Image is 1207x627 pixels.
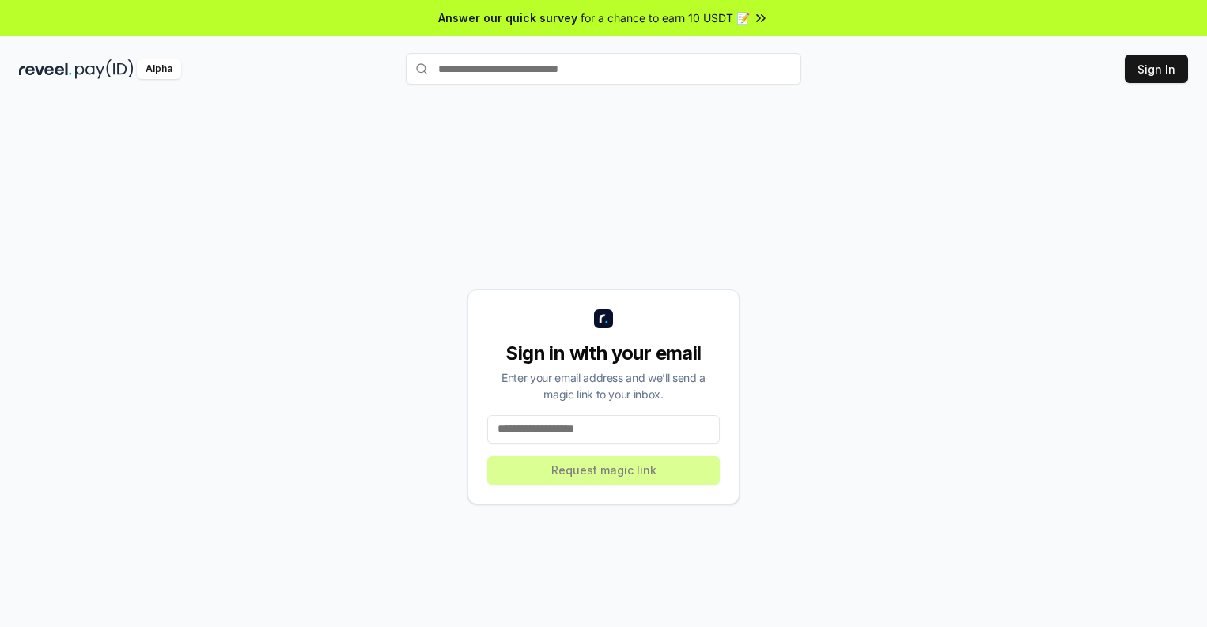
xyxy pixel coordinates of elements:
[581,9,750,26] span: for a chance to earn 10 USDT 📝
[137,59,181,79] div: Alpha
[487,341,720,366] div: Sign in with your email
[1125,55,1188,83] button: Sign In
[594,309,613,328] img: logo_small
[438,9,577,26] span: Answer our quick survey
[19,59,72,79] img: reveel_dark
[487,369,720,402] div: Enter your email address and we’ll send a magic link to your inbox.
[75,59,134,79] img: pay_id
